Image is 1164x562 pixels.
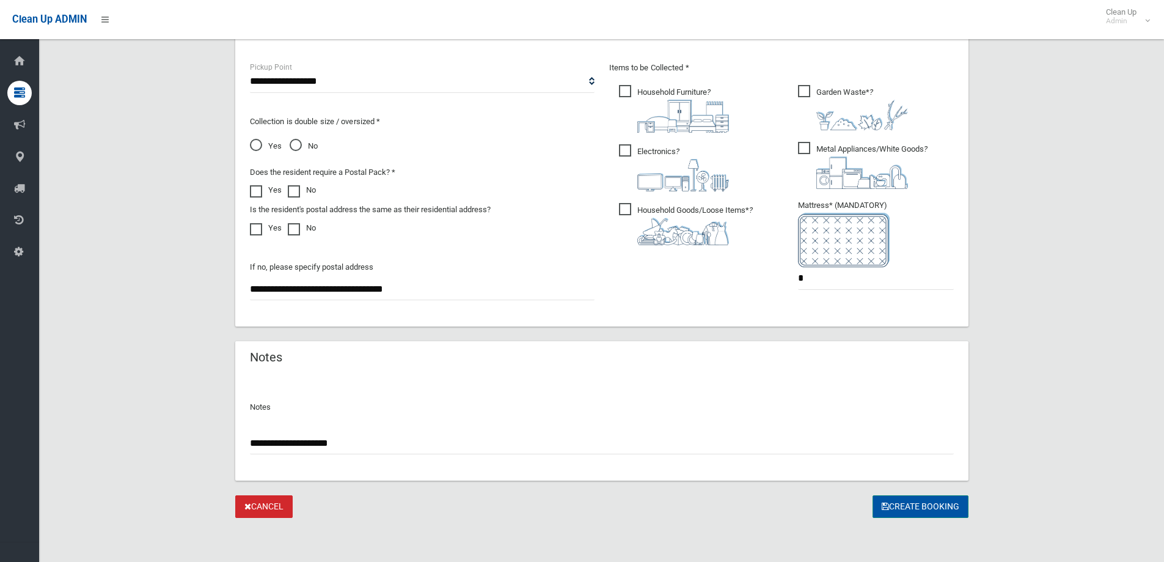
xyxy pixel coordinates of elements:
[1100,7,1149,26] span: Clean Up
[637,100,729,133] img: aa9efdbe659d29b613fca23ba79d85cb.png
[873,495,968,518] button: Create Booking
[637,147,729,191] i: ?
[798,85,908,130] span: Garden Waste*
[637,159,729,191] img: 394712a680b73dbc3d2a6a3a7ffe5a07.png
[235,346,297,369] header: Notes
[798,201,954,267] span: Mattress* (MANDATORY)
[816,100,908,130] img: 4fd8a5c772b2c999c83690221e5242e0.png
[619,144,729,191] span: Electronics
[288,221,316,235] label: No
[816,87,908,130] i: ?
[250,183,282,198] label: Yes
[288,183,316,198] label: No
[250,114,595,129] p: Collection is double size / oversized *
[250,260,373,275] label: If no, please specify postal address
[619,203,753,245] span: Household Goods/Loose Items*
[250,400,954,415] p: Notes
[250,165,395,180] label: Does the resident require a Postal Pack? *
[637,87,729,133] i: ?
[609,61,954,75] p: Items to be Collected *
[816,144,928,189] i: ?
[250,202,491,217] label: Is the resident's postal address the same as their residential address?
[637,205,753,245] i: ?
[250,221,282,235] label: Yes
[619,85,729,133] span: Household Furniture
[1106,17,1137,26] small: Admin
[637,218,729,245] img: b13cc3517677393f34c0a387616ef184.png
[235,495,293,518] a: Cancel
[798,142,928,189] span: Metal Appliances/White Goods
[816,157,908,189] img: 36c1b0289cb1767239cdd3de9e694f19.png
[798,213,890,267] img: e7408bece873d2c1783593a074e5cb2f.png
[290,139,318,153] span: No
[250,139,282,153] span: Yes
[12,13,87,25] span: Clean Up ADMIN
